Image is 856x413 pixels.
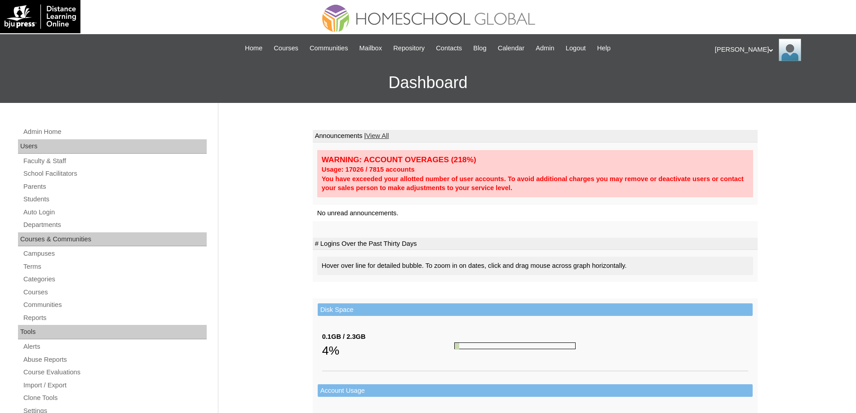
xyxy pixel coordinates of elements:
[22,181,207,192] a: Parents
[22,380,207,391] a: Import / Export
[322,155,749,165] div: WARNING: ACCOUNT OVERAGES (218%)
[313,130,758,142] td: Announcements |
[359,43,382,53] span: Mailbox
[431,43,466,53] a: Contacts
[22,367,207,378] a: Course Evaluations
[318,303,753,316] td: Disk Space
[493,43,529,53] a: Calendar
[22,194,207,205] a: Students
[498,43,524,53] span: Calendar
[22,219,207,231] a: Departments
[313,205,758,222] td: No unread announcements.
[469,43,491,53] a: Blog
[436,43,462,53] span: Contacts
[779,39,801,61] img: Ariane Ebuen
[389,43,429,53] a: Repository
[322,342,454,360] div: 4%
[22,248,207,259] a: Campuses
[536,43,554,53] span: Admin
[393,43,425,53] span: Repository
[269,43,303,53] a: Courses
[531,43,559,53] a: Admin
[22,341,207,352] a: Alerts
[322,174,749,193] div: You have exceeded your allotted number of user accounts. To avoid additional charges you may remo...
[322,166,415,173] strong: Usage: 17026 / 7815 accounts
[22,287,207,298] a: Courses
[22,261,207,272] a: Terms
[274,43,298,53] span: Courses
[4,4,76,29] img: logo-white.png
[313,238,758,250] td: # Logins Over the Past Thirty Days
[240,43,267,53] a: Home
[22,354,207,365] a: Abuse Reports
[317,257,753,275] div: Hover over line for detailed bubble. To zoom in on dates, click and drag mouse across graph horiz...
[366,132,389,139] a: View All
[305,43,353,53] a: Communities
[473,43,486,53] span: Blog
[18,325,207,339] div: Tools
[597,43,611,53] span: Help
[22,207,207,218] a: Auto Login
[310,43,348,53] span: Communities
[318,384,753,397] td: Account Usage
[715,39,847,61] div: [PERSON_NAME]
[322,332,454,342] div: 0.1GB / 2.3GB
[22,274,207,285] a: Categories
[22,312,207,324] a: Reports
[355,43,387,53] a: Mailbox
[245,43,262,53] span: Home
[22,155,207,167] a: Faculty & Staff
[22,392,207,404] a: Clone Tools
[4,62,852,103] h3: Dashboard
[22,299,207,311] a: Communities
[566,43,586,53] span: Logout
[561,43,590,53] a: Logout
[22,126,207,138] a: Admin Home
[18,139,207,154] div: Users
[22,168,207,179] a: School Facilitators
[18,232,207,247] div: Courses & Communities
[593,43,615,53] a: Help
